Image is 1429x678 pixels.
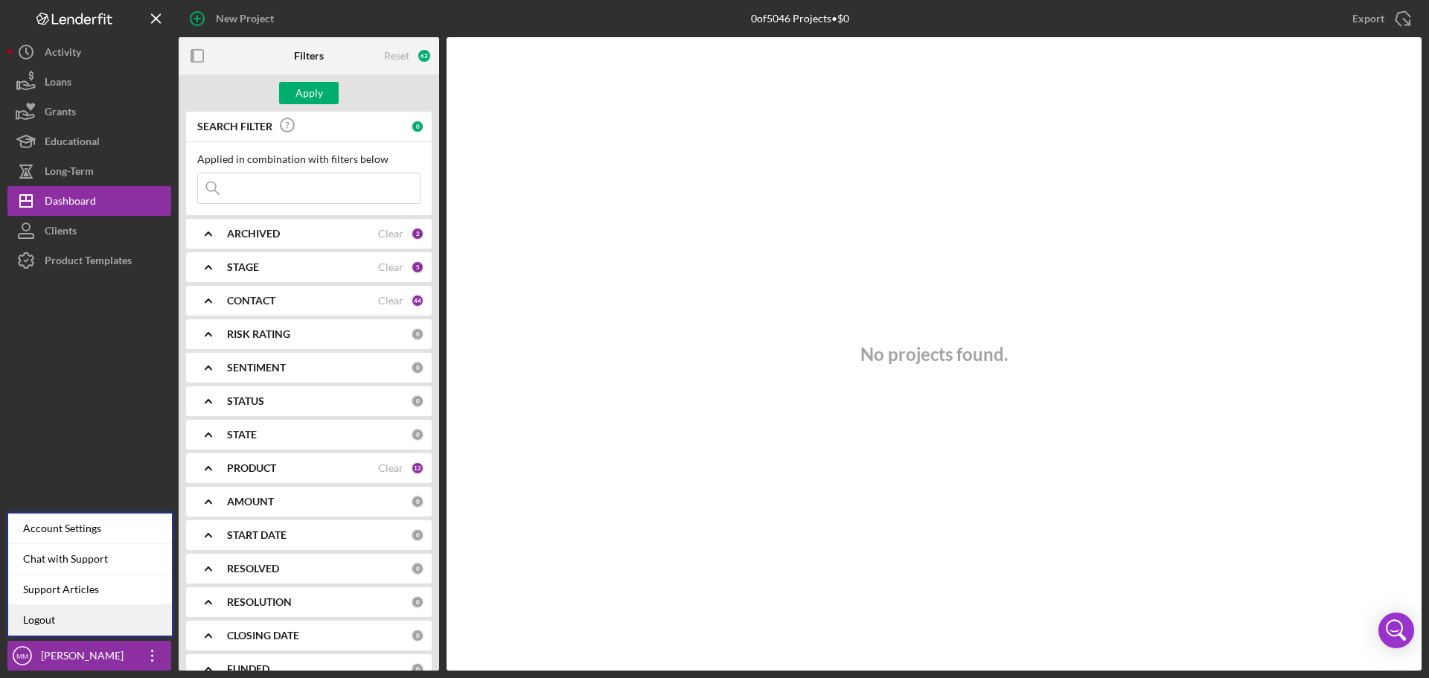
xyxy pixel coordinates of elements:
[227,563,279,575] b: RESOLVED
[227,596,292,608] b: RESOLUTION
[411,227,424,240] div: 2
[45,156,94,190] div: Long-Term
[37,641,134,674] div: [PERSON_NAME]
[197,153,421,165] div: Applied in combination with filters below
[417,48,432,63] div: 63
[227,328,290,340] b: RISK RATING
[7,67,171,97] button: Loans
[411,528,424,542] div: 0
[227,496,274,508] b: AMOUNT
[411,662,424,676] div: 0
[295,82,323,104] div: Apply
[227,395,264,407] b: STATUS
[45,216,77,249] div: Clients
[7,37,171,67] button: Activity
[227,429,257,441] b: STATE
[227,295,275,307] b: CONTACT
[1378,613,1414,648] div: Open Intercom Messenger
[45,67,71,100] div: Loans
[411,260,424,274] div: 5
[227,529,287,541] b: START DATE
[227,630,299,642] b: CLOSING DATE
[411,495,424,508] div: 0
[411,120,424,133] div: 0
[411,562,424,575] div: 0
[279,82,339,104] button: Apply
[197,121,272,132] b: SEARCH FILTER
[7,641,171,671] button: MM[PERSON_NAME]
[411,327,424,341] div: 0
[411,394,424,408] div: 0
[227,228,280,240] b: ARCHIVED
[16,652,28,660] text: MM
[411,294,424,307] div: 44
[7,127,171,156] button: Educational
[45,186,96,220] div: Dashboard
[411,361,424,374] div: 0
[378,462,403,474] div: Clear
[45,127,100,160] div: Educational
[8,544,172,575] div: Chat with Support
[8,605,172,636] a: Logout
[7,97,171,127] button: Grants
[45,97,76,130] div: Grants
[7,156,171,186] button: Long-Term
[7,246,171,275] button: Product Templates
[411,428,424,441] div: 0
[227,261,259,273] b: STAGE
[384,50,409,62] div: Reset
[45,246,132,279] div: Product Templates
[179,4,289,33] button: New Project
[7,186,171,216] button: Dashboard
[860,344,1008,365] h3: No projects found.
[227,663,269,675] b: FUNDED
[216,4,274,33] div: New Project
[378,228,403,240] div: Clear
[227,462,276,474] b: PRODUCT
[1337,4,1422,33] button: Export
[411,461,424,475] div: 12
[7,216,171,246] button: Clients
[8,514,172,544] div: Account Settings
[45,37,81,71] div: Activity
[751,13,849,25] div: 0 of 5046 Projects • $0
[411,595,424,609] div: 0
[1352,4,1384,33] div: Export
[227,362,286,374] b: SENTIMENT
[411,629,424,642] div: 0
[294,50,324,62] b: Filters
[378,261,403,273] div: Clear
[8,575,172,605] a: Support Articles
[378,295,403,307] div: Clear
